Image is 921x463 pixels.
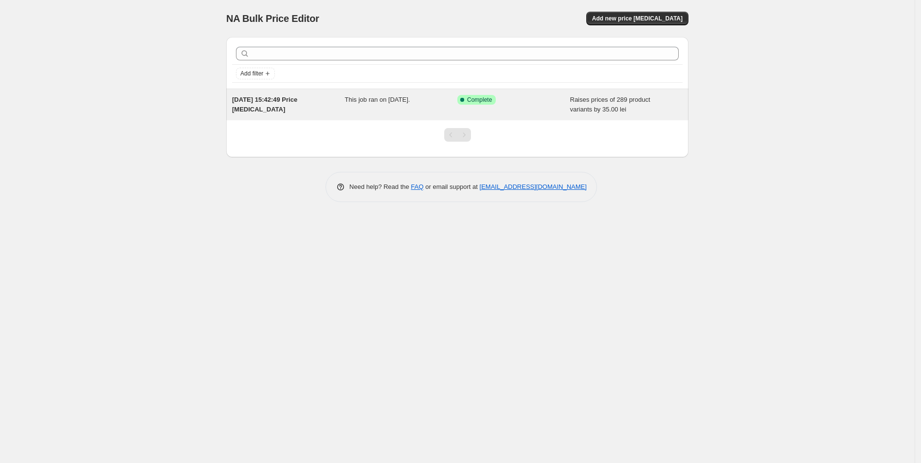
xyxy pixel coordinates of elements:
span: [DATE] 15:42:49 Price [MEDICAL_DATA] [232,96,297,113]
span: or email support at [424,183,480,190]
span: Complete [467,96,492,104]
nav: Pagination [444,128,471,142]
a: [EMAIL_ADDRESS][DOMAIN_NAME] [480,183,587,190]
button: Add filter [236,68,275,79]
span: NA Bulk Price Editor [226,13,319,24]
span: Add new price [MEDICAL_DATA] [592,15,683,22]
span: Need help? Read the [349,183,411,190]
span: Raises prices of 289 product variants by 35.00 lei [570,96,650,113]
span: Add filter [240,70,263,77]
a: FAQ [411,183,424,190]
span: This job ran on [DATE]. [345,96,410,103]
button: Add new price [MEDICAL_DATA] [586,12,688,25]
